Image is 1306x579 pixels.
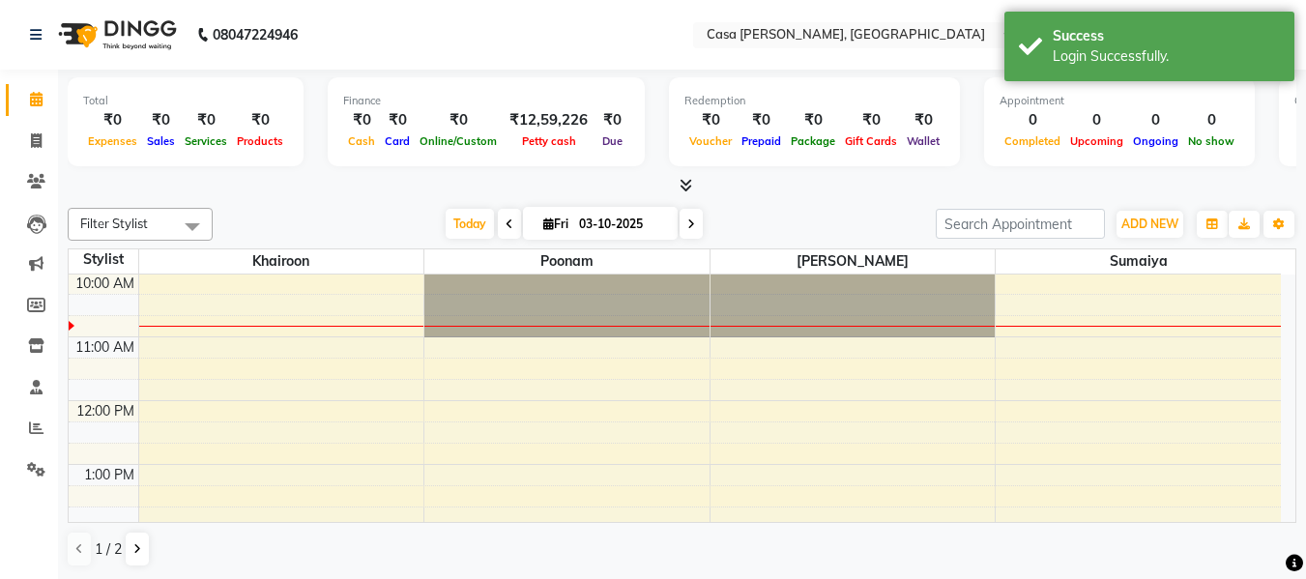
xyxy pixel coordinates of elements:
[502,109,595,131] div: ₹12,59,226
[83,134,142,148] span: Expenses
[786,109,840,131] div: ₹0
[80,465,138,485] div: 1:00 PM
[424,249,710,274] span: Poonam
[1065,134,1128,148] span: Upcoming
[380,134,415,148] span: Card
[380,109,415,131] div: ₹0
[415,134,502,148] span: Online/Custom
[80,216,148,231] span: Filter Stylist
[213,8,298,62] b: 08047224946
[446,209,494,239] span: Today
[517,134,581,148] span: Petty cash
[737,134,786,148] span: Prepaid
[737,109,786,131] div: ₹0
[232,134,288,148] span: Products
[72,274,138,294] div: 10:00 AM
[69,249,138,270] div: Stylist
[180,134,232,148] span: Services
[83,93,288,109] div: Total
[1000,134,1065,148] span: Completed
[936,209,1105,239] input: Search Appointment
[902,134,944,148] span: Wallet
[232,109,288,131] div: ₹0
[72,337,138,358] div: 11:00 AM
[1053,26,1280,46] div: Success
[711,249,996,274] span: [PERSON_NAME]
[840,134,902,148] span: Gift Cards
[95,539,122,560] span: 1 / 2
[1128,109,1183,131] div: 0
[840,109,902,131] div: ₹0
[83,109,142,131] div: ₹0
[1065,109,1128,131] div: 0
[996,249,1281,274] span: Sumaiya
[142,109,180,131] div: ₹0
[538,217,573,231] span: Fri
[1121,217,1178,231] span: ADD NEW
[343,109,380,131] div: ₹0
[573,210,670,239] input: 2025-10-03
[49,8,182,62] img: logo
[786,134,840,148] span: Package
[1183,134,1239,148] span: No show
[343,93,629,109] div: Finance
[1128,134,1183,148] span: Ongoing
[684,109,737,131] div: ₹0
[1183,109,1239,131] div: 0
[597,134,627,148] span: Due
[902,109,944,131] div: ₹0
[1053,46,1280,67] div: Login Successfully.
[1117,211,1183,238] button: ADD NEW
[73,401,138,421] div: 12:00 PM
[684,93,944,109] div: Redemption
[1000,109,1065,131] div: 0
[343,134,380,148] span: Cash
[139,249,424,274] span: Khairoon
[415,109,502,131] div: ₹0
[595,109,629,131] div: ₹0
[180,109,232,131] div: ₹0
[1000,93,1239,109] div: Appointment
[142,134,180,148] span: Sales
[684,134,737,148] span: Voucher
